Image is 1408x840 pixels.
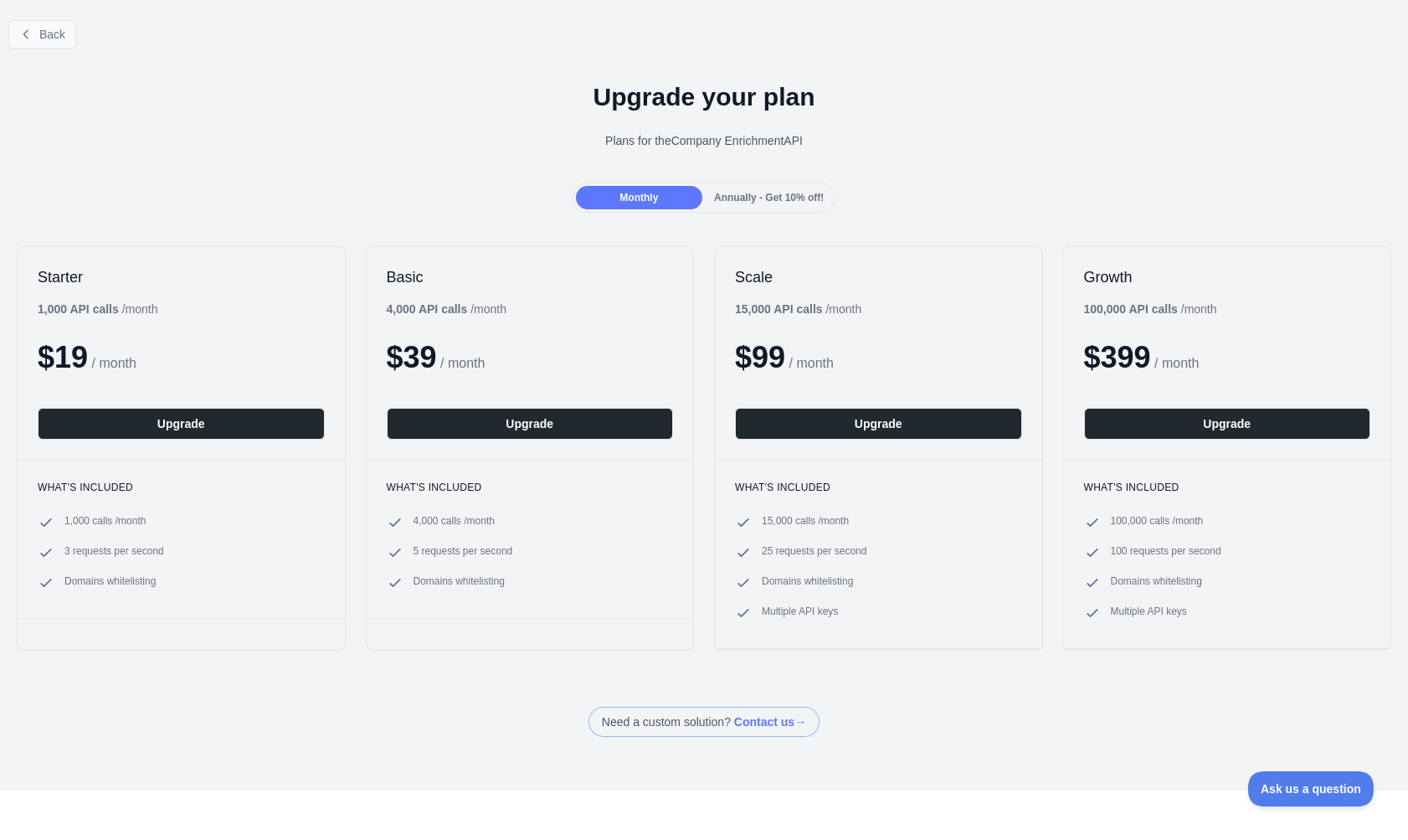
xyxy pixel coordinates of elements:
h2: Basic [387,267,674,287]
h2: Scale [735,267,1022,287]
span: $ 399 [1084,340,1151,374]
h2: Growth [1084,267,1371,287]
span: $ 99 [735,340,785,374]
b: 15,000 API calls [735,302,823,316]
div: / month [735,301,861,317]
iframe: Toggle Customer Support [1248,771,1375,807]
b: 100,000 API calls [1084,302,1178,316]
div: / month [1084,301,1217,317]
